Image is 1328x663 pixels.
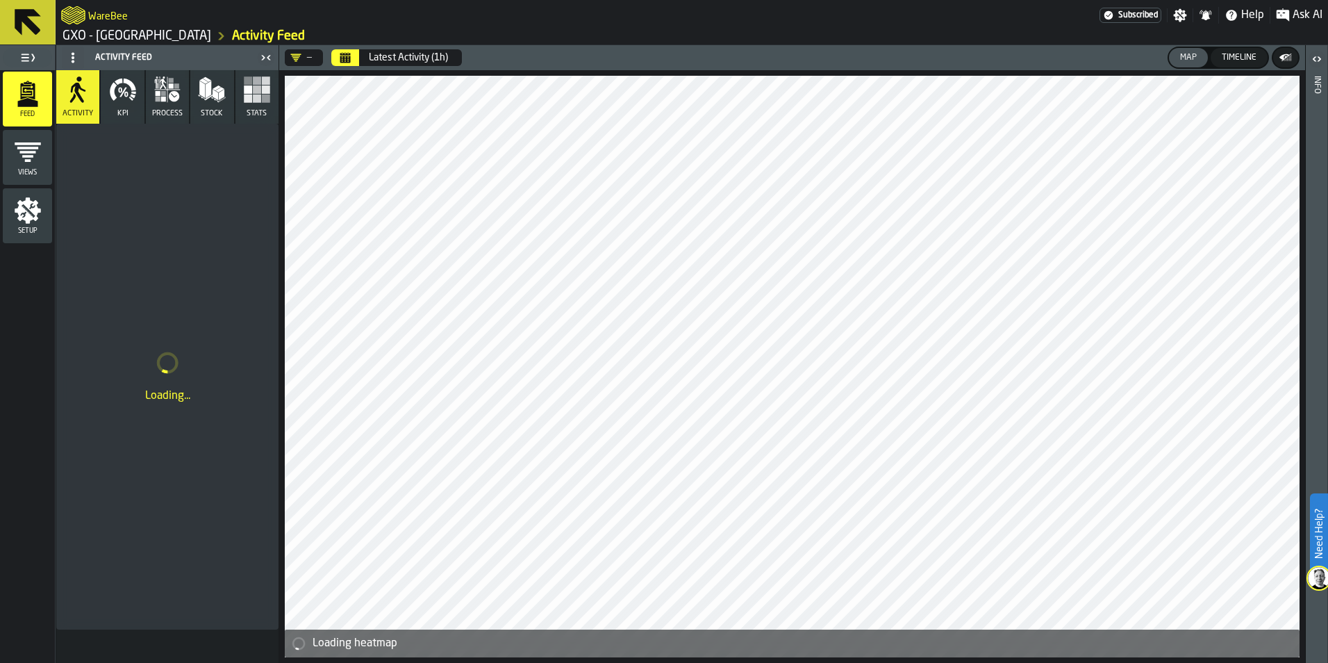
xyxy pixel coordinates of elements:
[1118,10,1158,20] span: Subscribed
[1273,48,1298,67] button: button-
[3,227,52,235] span: Setup
[201,109,223,118] span: Stock
[152,109,183,118] span: process
[61,28,692,44] nav: Breadcrumb
[3,169,52,177] span: Views
[285,49,323,66] div: DropdownMenuValue-
[232,28,305,44] a: link-to-/wh/i/a3c616c1-32a4-47e6-8ca0-af4465b04030/feed/9c4d44ac-f6e8-43fc-a8ec-30cc03b8965b
[1241,7,1264,24] span: Help
[331,49,359,66] button: Select date range Select date range
[88,8,128,22] h2: Sub Title
[3,130,52,186] li: menu Views
[1270,7,1328,24] label: button-toggle-Ask AI
[1193,8,1218,22] label: button-toggle-Notifications
[1312,73,1322,660] div: Info
[1099,8,1161,23] div: Menu Subscription
[1211,48,1268,67] button: button-Timeline
[1175,53,1202,63] div: Map
[59,47,256,69] div: Activity Feed
[1099,8,1161,23] a: link-to-/wh/i/a3c616c1-32a4-47e6-8ca0-af4465b04030/settings/billing
[369,52,448,63] div: Latest Activity (1h)
[1293,7,1322,24] span: Ask AI
[1216,53,1262,63] div: Timeline
[1168,8,1193,22] label: button-toggle-Settings
[3,110,52,118] span: Feed
[117,109,128,118] span: KPI
[1307,48,1327,73] label: button-toggle-Open
[313,635,1294,652] div: Loading heatmap
[1306,45,1327,663] header: Info
[3,72,52,127] li: menu Feed
[1219,7,1270,24] label: button-toggle-Help
[290,52,312,63] div: DropdownMenuValue-
[285,630,1300,657] div: alert-Loading heatmap
[61,3,85,28] a: logo-header
[67,388,267,404] div: Loading...
[1169,48,1208,67] button: button-Map
[360,44,456,72] button: Select date range
[331,49,462,66] div: Select date range
[1311,495,1327,573] label: Need Help?
[3,48,52,67] label: button-toggle-Toggle Full Menu
[63,109,93,118] span: Activity
[247,109,267,118] span: Stats
[3,188,52,244] li: menu Setup
[63,28,211,44] a: link-to-/wh/i/a3c616c1-32a4-47e6-8ca0-af4465b04030
[256,49,276,66] label: button-toggle-Close me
